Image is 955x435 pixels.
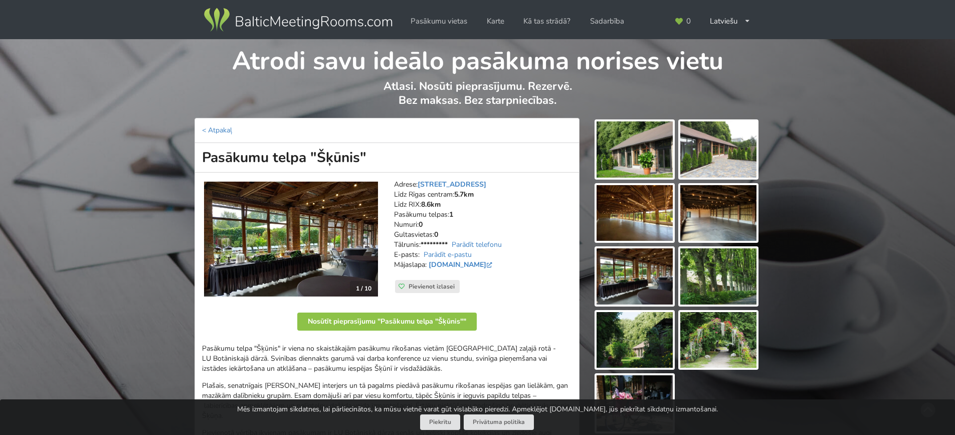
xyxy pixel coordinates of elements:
[202,344,572,374] p: Pasākumu telpa "Šķūnis" ir viena no skaistākajām pasākumu rīkošanas vietām [GEOGRAPHIC_DATA] zaļa...
[480,12,511,31] a: Karte
[202,6,394,34] img: Baltic Meeting Rooms
[202,381,572,421] p: Plašais, senatnīgais [PERSON_NAME] interjers un tā pagalms piedāvā pasākumu rīkošanas iespējas ga...
[204,182,378,297] a: Neierastas vietas | Rīga | Pasākumu telpa "Šķūnis" 1 / 10
[680,185,756,241] img: Pasākumu telpa "Šķūnis" | Rīga | Pasākumu vieta - galerijas bilde
[449,210,453,219] strong: 1
[516,12,578,31] a: Kā tas strādā?
[195,143,580,173] h1: Pasākumu telpa "Šķūnis"
[686,18,691,25] span: 0
[583,12,631,31] a: Sadarbība
[421,200,441,209] strong: 8.6km
[597,248,673,305] img: Pasākumu telpa "Šķūnis" | Rīga | Pasākumu vieta - galerijas bilde
[420,414,460,430] button: Piekrītu
[394,180,572,280] address: Adrese: Līdz Rīgas centram: Līdz RIX: Pasākumu telpas: Numuri: Gultasvietas: Tālrunis: E-pasts: M...
[424,250,472,259] a: Parādīt e-pastu
[434,230,438,239] strong: 0
[202,125,232,135] a: < Atpakaļ
[409,282,455,291] span: Pievienot izlasei
[703,12,757,31] div: Latviešu
[204,182,378,297] img: Neierastas vietas | Rīga | Pasākumu telpa "Šķūnis"
[680,312,756,368] img: Pasākumu telpa "Šķūnis" | Rīga | Pasākumu vieta - galerijas bilde
[195,39,760,77] h1: Atrodi savu ideālo pasākuma norises vietu
[418,180,486,189] a: [STREET_ADDRESS]
[429,260,494,269] a: [DOMAIN_NAME]
[350,281,377,296] div: 1 / 10
[597,375,673,431] img: Pasākumu telpa "Šķūnis" | Rīga | Pasākumu vieta - galerijas bilde
[597,185,673,241] img: Pasākumu telpa "Šķūnis" | Rīga | Pasākumu vieta - galerijas bilde
[452,240,502,249] a: Parādīt telefonu
[597,121,673,178] img: Pasākumu telpa "Šķūnis" | Rīga | Pasākumu vieta - galerijas bilde
[597,312,673,368] img: Pasākumu telpa "Šķūnis" | Rīga | Pasākumu vieta - galerijas bilde
[404,12,474,31] a: Pasākumu vietas
[419,220,423,229] strong: 0
[680,248,756,305] img: Pasākumu telpa "Šķūnis" | Rīga | Pasākumu vieta - galerijas bilde
[680,121,756,178] img: Pasākumu telpa "Šķūnis" | Rīga | Pasākumu vieta - galerijas bilde
[454,190,474,199] strong: 5.7km
[464,414,534,430] a: Privātuma politika
[297,313,477,331] button: Nosūtīt pieprasījumu "Pasākumu telpa "Šķūnis""
[195,79,760,118] p: Atlasi. Nosūti pieprasījumu. Rezervē. Bez maksas. Bez starpniecības.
